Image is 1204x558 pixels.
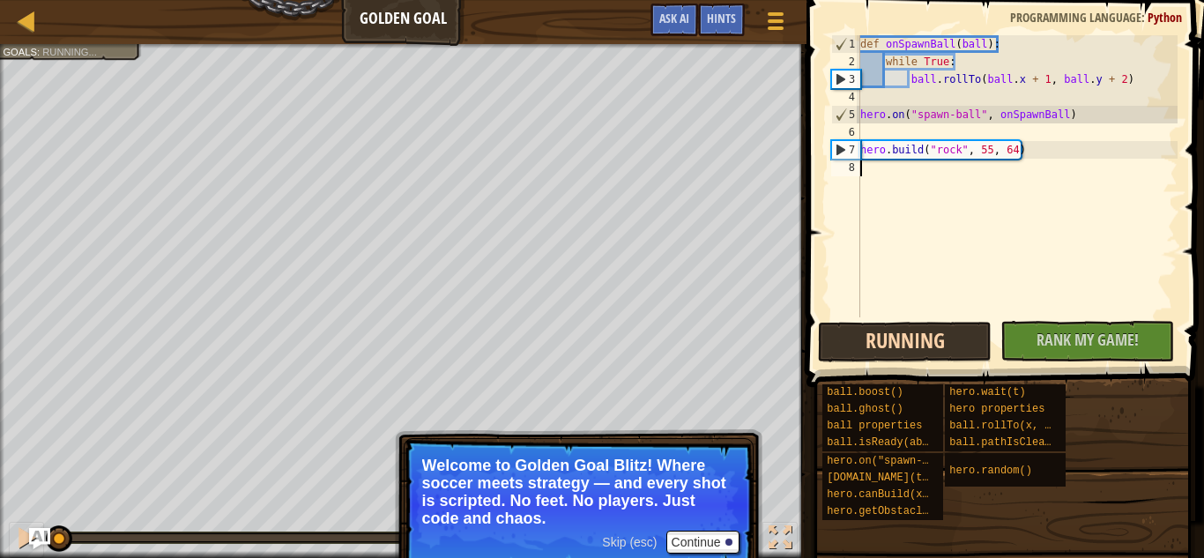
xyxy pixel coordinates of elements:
[832,141,860,159] div: 7
[827,420,922,432] span: ball properties
[831,88,860,106] div: 4
[831,159,860,176] div: 8
[827,403,903,415] span: ball.ghost()
[1037,329,1139,351] span: Rank My Game!
[754,4,798,45] button: Show game menu
[762,522,798,558] button: Toggle fullscreen
[949,403,1044,415] span: hero properties
[422,457,735,527] p: Welcome to Golden Goal Blitz! Where soccer meets strategy — and every shot is scripted. No feet. ...
[9,522,44,558] button: Ctrl + P: Pause
[29,528,50,549] button: Ask AI
[650,4,698,36] button: Ask AI
[1141,9,1148,26] span: :
[818,322,992,362] button: Running
[949,386,1025,398] span: hero.wait(t)
[602,535,657,549] span: Skip (esc)
[827,455,979,467] span: hero.on("spawn-ball", f)
[832,71,860,88] div: 3
[831,123,860,141] div: 6
[949,465,1032,477] span: hero.random()
[949,420,1057,432] span: ball.rollTo(x, y)
[42,46,97,57] span: Running...
[832,35,860,53] div: 1
[827,436,960,449] span: ball.isReady(ability)
[659,10,689,26] span: Ask AI
[949,436,1089,449] span: ball.pathIsClear(x, y)
[827,505,979,517] span: hero.getObstacleAt(x, y)
[37,46,42,57] span: :
[1000,321,1174,361] button: Rank My Game!
[3,46,37,57] span: Goals
[707,10,736,26] span: Hints
[831,53,860,71] div: 2
[1010,9,1141,26] span: Programming language
[827,488,948,501] span: hero.canBuild(x, y)
[666,531,739,554] button: Continue
[832,106,860,123] div: 5
[827,472,985,484] span: [DOMAIN_NAME](type, x, y)
[827,386,903,398] span: ball.boost()
[1148,9,1182,26] span: Python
